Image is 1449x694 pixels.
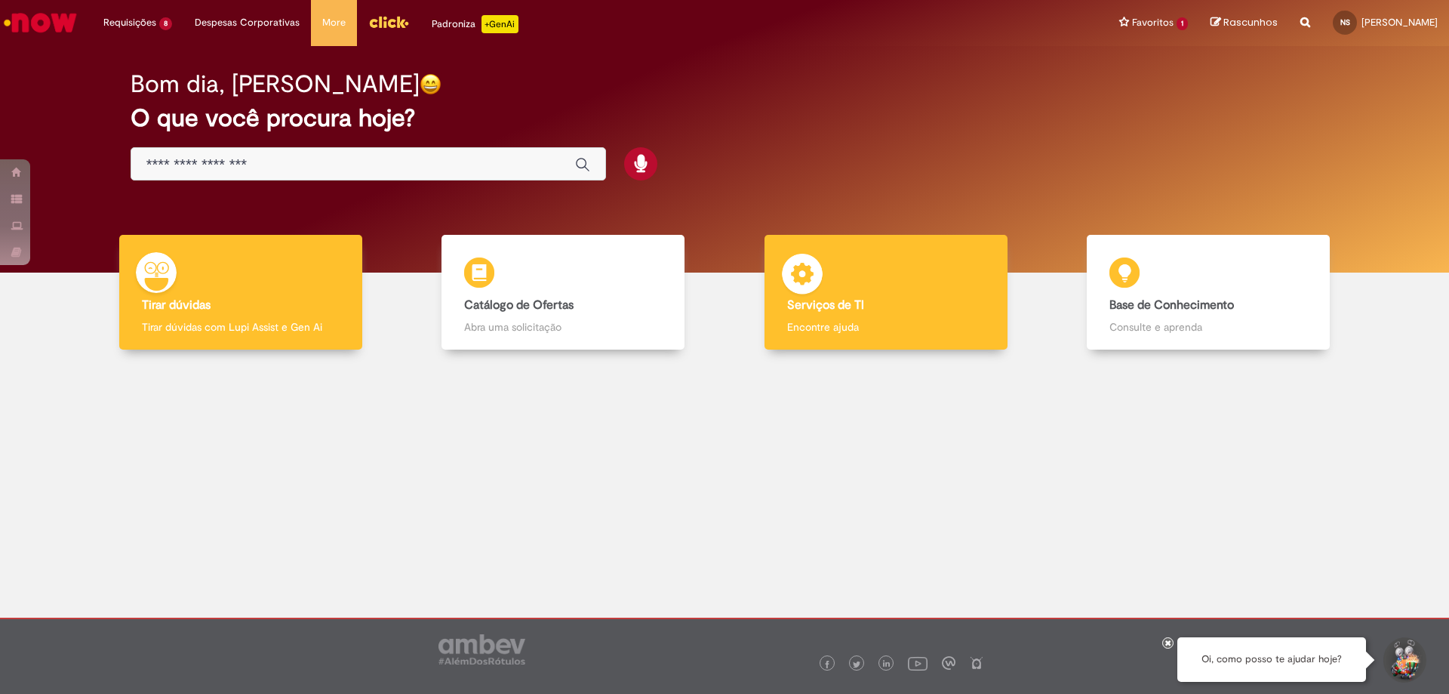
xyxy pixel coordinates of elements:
p: Tirar dúvidas com Lupi Assist e Gen Ai [142,319,340,335]
div: Padroniza [432,15,518,33]
span: 1 [1177,17,1188,30]
img: logo_footer_twitter.png [853,661,860,668]
a: Tirar dúvidas Tirar dúvidas com Lupi Assist e Gen Ai [79,235,402,350]
a: Base de Conhecimento Consulte e aprenda [1048,235,1371,350]
p: Consulte e aprenda [1109,319,1307,335]
img: logo_footer_naosei.png [970,656,983,670]
b: Catálogo de Ofertas [464,298,574,313]
span: Requisições [103,15,156,30]
p: Encontre ajuda [787,319,985,335]
span: Favoritos [1132,15,1174,30]
p: Abra uma solicitação [464,319,662,335]
a: Serviços de TI Encontre ajuda [724,235,1048,350]
img: logo_footer_ambev_rotulo_gray.png [438,634,525,665]
img: logo_footer_linkedin.png [883,660,891,669]
img: ServiceNow [2,8,79,38]
div: Oi, como posso te ajudar hoje? [1177,637,1366,682]
span: [PERSON_NAME] [1361,16,1438,29]
img: logo_footer_youtube.png [908,653,928,673]
a: Rascunhos [1211,16,1278,30]
span: Rascunhos [1223,15,1278,29]
img: logo_footer_workplace.png [942,656,955,670]
span: 8 [159,17,172,30]
h2: Bom dia, [PERSON_NAME] [131,71,420,97]
img: happy-face.png [420,73,441,95]
b: Base de Conhecimento [1109,298,1234,313]
img: click_logo_yellow_360x200.png [368,11,409,33]
h2: O que você procura hoje? [131,105,1319,131]
img: logo_footer_facebook.png [823,661,831,668]
button: Iniciar Conversa de Suporte [1381,637,1426,683]
span: NS [1340,17,1350,27]
a: Catálogo de Ofertas Abra uma solicitação [402,235,725,350]
b: Tirar dúvidas [142,298,211,313]
b: Serviços de TI [787,298,864,313]
p: +GenAi [481,15,518,33]
span: More [322,15,346,30]
span: Despesas Corporativas [195,15,300,30]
